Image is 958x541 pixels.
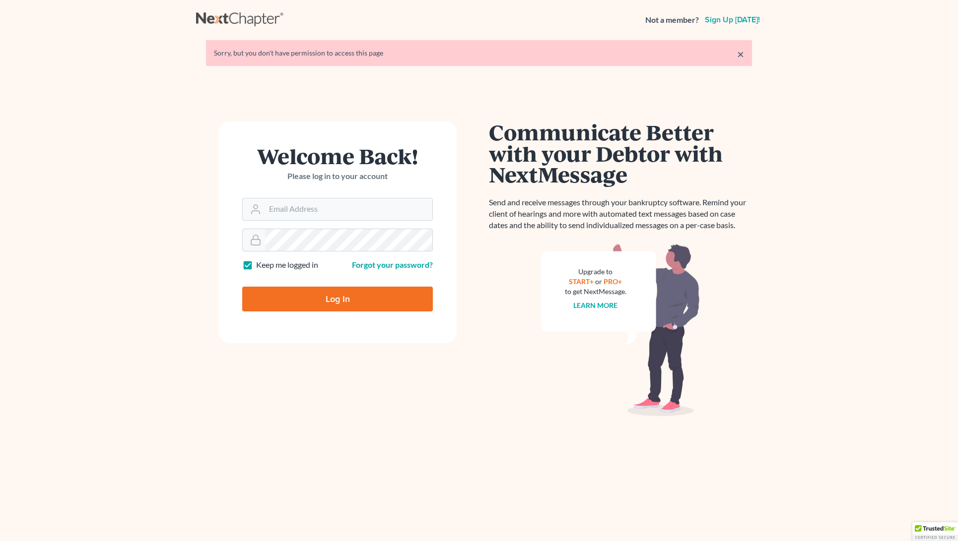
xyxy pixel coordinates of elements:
div: Upgrade to [565,267,626,277]
a: Sign up [DATE]! [703,16,762,24]
p: Please log in to your account [242,171,433,182]
a: PRO+ [604,277,622,286]
img: nextmessage_bg-59042aed3d76b12b5cd301f8e5b87938c9018125f34e5fa2b7a6b67550977c72.svg [541,243,700,417]
a: START+ [569,277,594,286]
a: × [737,48,744,60]
input: Log In [242,287,433,311]
div: Sorry, but you don't have permission to access this page [214,48,744,58]
h1: Welcome Back! [242,145,433,167]
p: Send and receive messages through your bankruptcy software. Remind your client of hearings and mo... [489,197,752,231]
a: Forgot your password? [352,260,433,269]
h1: Communicate Better with your Debtor with NextMessage [489,121,752,185]
div: TrustedSite Certified [912,522,958,541]
strong: Not a member? [645,14,699,26]
span: or [596,277,603,286]
a: Learn more [574,301,618,309]
input: Email Address [265,198,432,220]
div: to get NextMessage. [565,287,626,297]
label: Keep me logged in [256,259,318,271]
